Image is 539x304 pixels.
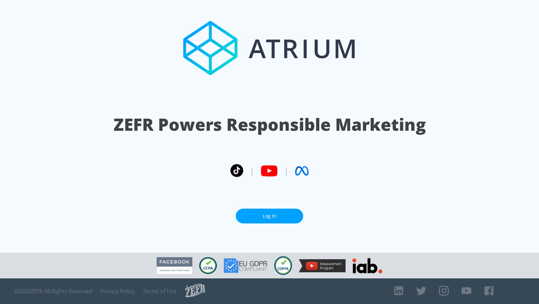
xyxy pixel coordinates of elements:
span: © 2025 ZEFR All Rights Reserved [14,288,92,295]
a: Log In [236,209,303,224]
span: | [284,166,288,176]
img: YouTube Measurement Program [299,259,346,272]
a: Terms of Use [143,288,177,295]
span: | [250,166,254,176]
img: GDPR Compliant [224,258,267,273]
img: IAB [352,258,382,273]
a: Privacy Policy [100,288,135,295]
h1: ZEFR Powers Responsible Marketing [114,113,426,136]
img: Facebook Marketing Partner [157,257,192,274]
img: COPPA Compliant [274,256,292,275]
img: CCPA Compliant [199,257,217,274]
